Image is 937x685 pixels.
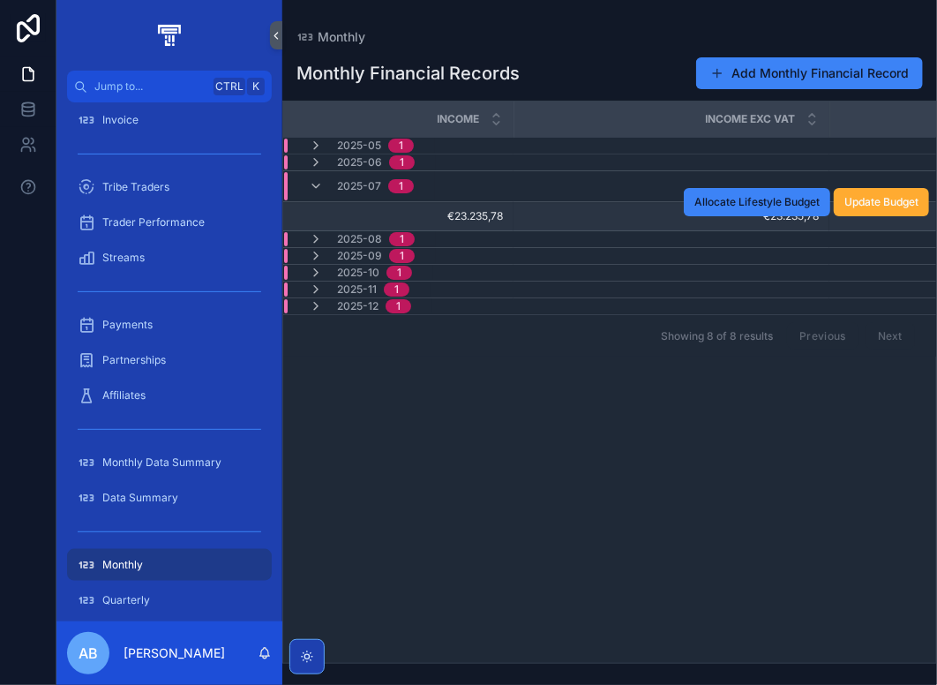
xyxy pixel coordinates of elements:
span: 2025-12 [337,299,379,313]
span: Income [438,112,480,126]
span: Income exc VAT [706,112,796,126]
a: Payments [67,309,272,341]
span: K [249,79,263,94]
span: Jump to... [94,79,206,94]
span: Tribe Traders [102,180,169,194]
span: Trader Performance [102,215,205,230]
a: Tribe Traders [67,171,272,203]
span: Partnerships [102,353,166,367]
span: 2025-08 [337,232,382,246]
a: Data Summary [67,482,272,514]
a: Monthly [296,28,365,46]
span: 2025-05 [337,139,381,153]
span: Streams [102,251,145,265]
button: Allocate Lifestyle Budget [684,188,830,216]
div: 1 [400,249,404,263]
div: 1 [396,299,401,313]
div: 1 [394,282,399,297]
a: Trader Performance [67,207,272,238]
span: Affiliates [102,388,146,403]
span: 2025-09 [337,249,382,263]
span: Ctrl [214,78,245,95]
button: Jump to...CtrlK [67,71,272,102]
span: 2025-10 [337,266,379,280]
span: Update Budget [844,195,918,209]
span: Invoice [102,113,139,127]
a: Invoice [67,104,272,136]
a: Quarterly [67,584,272,616]
h1: Monthly Financial Records [296,61,520,86]
span: Monthly [102,558,143,572]
a: Partnerships [67,344,272,376]
div: scrollable content [56,102,282,621]
span: Allocate Lifestyle Budget [694,195,820,209]
a: €23.235,78 [524,209,819,223]
div: 1 [400,232,404,246]
span: Monthly Data Summary [102,455,221,470]
button: Add Monthly Financial Record [696,57,923,89]
div: 1 [399,139,403,153]
a: Streams [67,242,272,274]
span: Data Summary [102,491,178,505]
img: App logo [154,21,184,49]
a: Affiliates [67,380,272,411]
div: 1 [400,155,404,169]
span: Showing 8 of 8 results [661,329,773,343]
div: 1 [399,179,403,193]
button: Update Budget [834,188,929,216]
span: Payments [102,318,153,332]
a: €23.235,78 [304,209,503,223]
span: AB [79,643,98,664]
span: 2025-06 [337,155,382,169]
span: Quarterly [102,593,150,607]
span: 2025-07 [337,179,381,193]
p: [PERSON_NAME] [124,644,225,662]
div: 1 [397,266,401,280]
a: Monthly Data Summary [67,447,272,478]
span: Monthly [318,28,365,46]
a: Monthly [67,549,272,581]
span: 2025-11 [337,282,377,297]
